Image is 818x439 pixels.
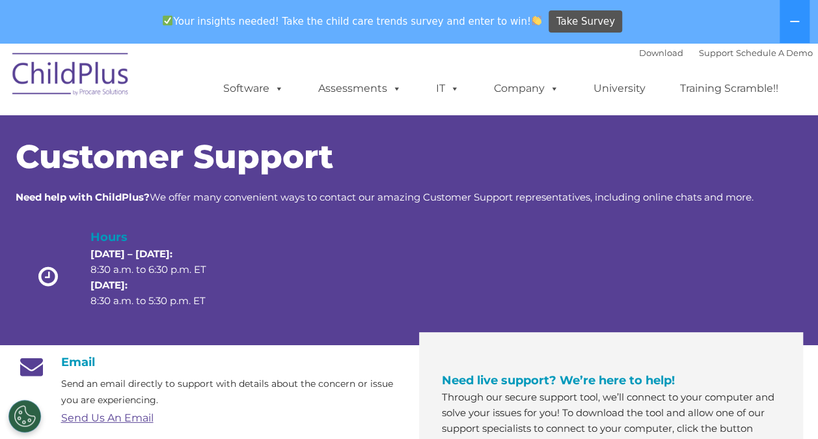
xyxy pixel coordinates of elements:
[556,10,615,33] span: Take Survey
[423,76,472,102] a: IT
[61,376,400,408] p: Send an email directly to support with details about the concern or issue you are experiencing.
[157,8,547,34] span: Your insights needed! Take the child care trends survey and enter to win!
[639,48,683,58] a: Download
[8,400,41,432] button: Cookies Settings
[210,76,297,102] a: Software
[442,373,675,388] span: Need live support? We’re here to help!
[90,279,128,291] strong: [DATE]:
[753,376,818,439] iframe: Chat Widget
[639,48,813,58] font: |
[61,412,154,424] a: Send Us An Email
[736,48,813,58] a: Schedule A Demo
[90,228,228,246] h4: Hours
[580,76,659,102] a: University
[481,76,572,102] a: Company
[16,355,400,369] h4: Email
[16,191,150,203] strong: Need help with ChildPlus?
[90,246,228,309] p: 8:30 a.m. to 6:30 p.m. ET 8:30 a.m. to 5:30 p.m. ET
[699,48,733,58] a: Support
[6,44,136,109] img: ChildPlus by Procare Solutions
[532,16,541,25] img: 👏
[16,137,333,177] span: Customer Support
[163,16,172,25] img: ✅
[667,76,791,102] a: Training Scramble!!
[305,76,415,102] a: Assessments
[16,191,754,203] span: We offer many convenient ways to contact our amazing Customer Support representatives, including ...
[90,248,172,260] strong: [DATE] – [DATE]:
[549,10,622,33] a: Take Survey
